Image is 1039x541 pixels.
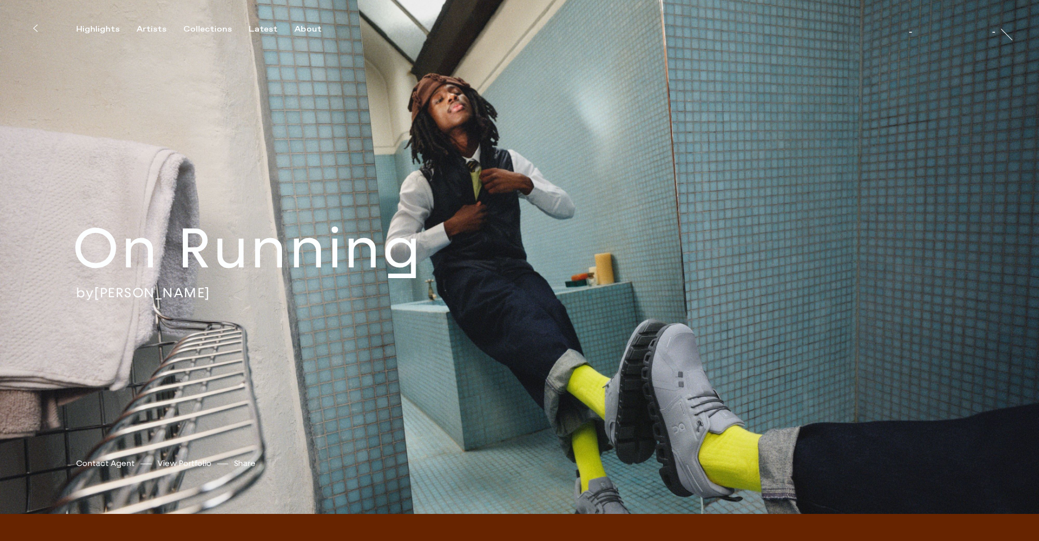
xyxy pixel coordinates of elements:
button: Collections [183,24,249,34]
a: View Portfolio [157,458,212,469]
button: Share [234,456,256,471]
div: Latest [249,24,278,34]
div: At Trayler [1000,46,1009,94]
div: [PERSON_NAME] [909,33,996,42]
a: At Trayler [1009,46,1020,92]
div: About [294,24,322,34]
button: About [294,24,338,34]
button: Highlights [76,24,137,34]
button: Latest [249,24,294,34]
a: [PERSON_NAME] [909,21,996,33]
div: Collections [183,24,232,34]
div: Artists [137,24,166,34]
div: Highlights [76,24,120,34]
button: Artists [137,24,183,34]
span: by [76,284,94,301]
h2: On Running [73,213,500,284]
a: [PERSON_NAME] [94,284,210,301]
a: Contact Agent [76,458,135,469]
